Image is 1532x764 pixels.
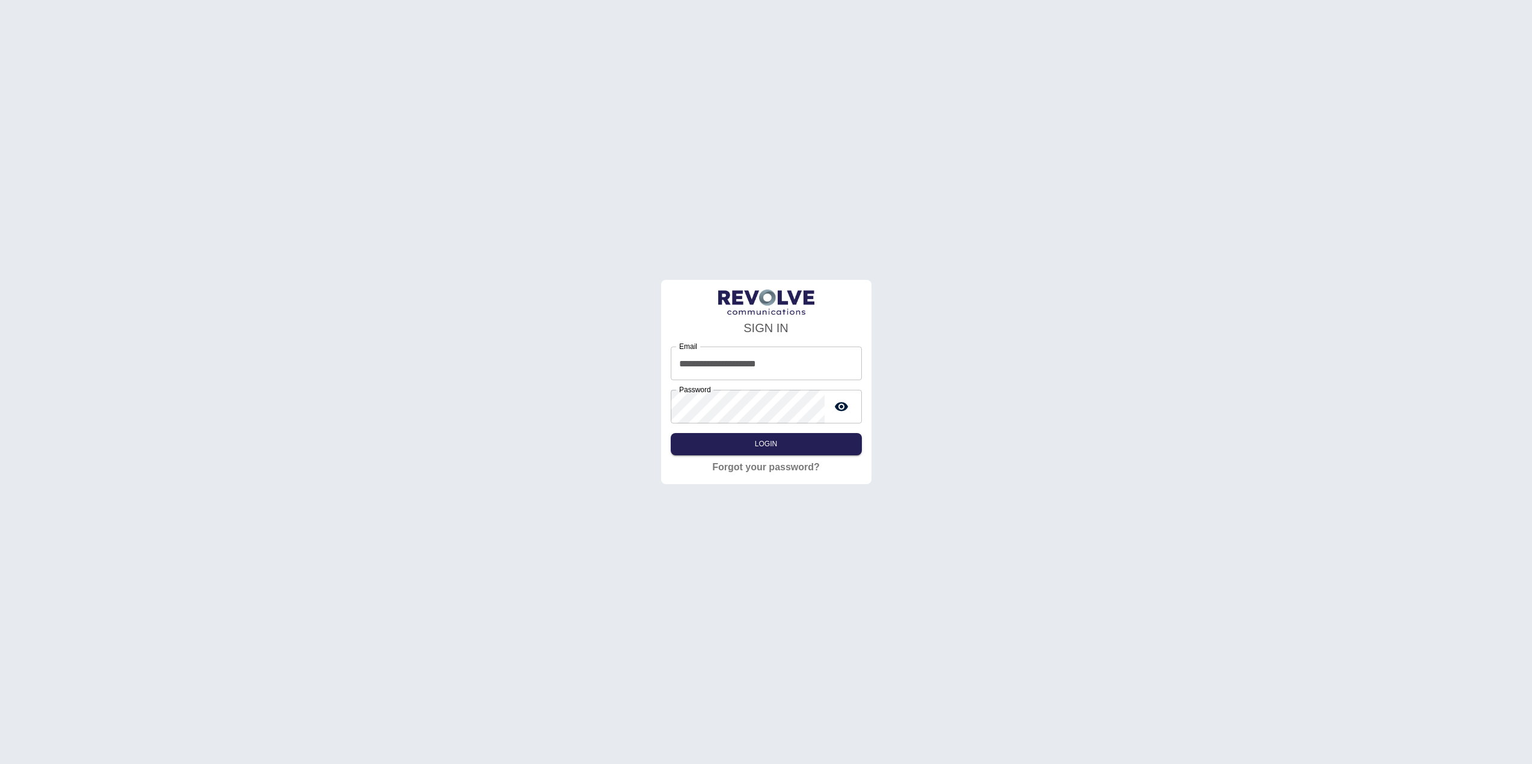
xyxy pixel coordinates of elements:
[718,290,814,315] img: LogoText
[671,319,862,337] h4: SIGN IN
[679,384,711,395] label: Password
[829,395,853,419] button: toggle password visibility
[712,460,820,474] a: Forgot your password?
[679,341,697,351] label: Email
[671,433,862,455] button: Login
